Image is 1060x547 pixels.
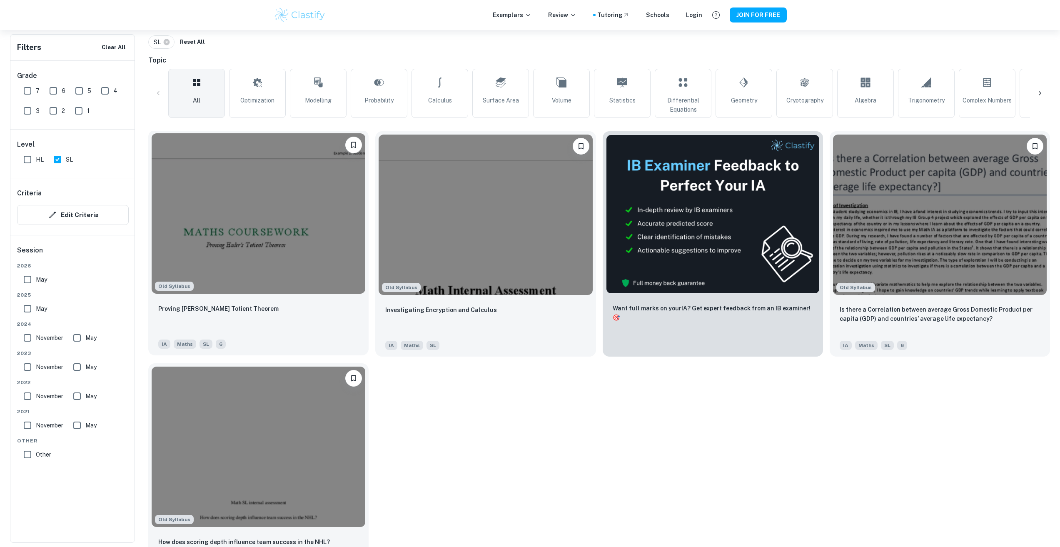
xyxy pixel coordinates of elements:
h6: Filters [17,42,41,53]
span: November [36,362,63,372]
span: 6 [216,340,226,349]
span: May [36,304,47,313]
p: Review [548,10,576,20]
span: 2022 [17,379,129,386]
button: Clear All [100,41,128,54]
span: 2024 [17,320,129,328]
div: Although this IA is written for the old math syllabus (last exam in November 2020), the current I... [155,282,194,291]
span: November [36,333,63,342]
button: Please log in to bookmark exemplars [1027,138,1043,155]
img: Thumbnail [606,135,820,294]
span: Maths [174,340,196,349]
img: Maths IA example thumbnail: Proving Euler’s Totient Theorem [152,133,365,294]
span: Maths [401,341,423,350]
span: SL [154,37,165,47]
a: Schools [646,10,669,20]
span: Calculus [428,96,452,105]
a: Tutoring [597,10,629,20]
div: Although this IA is written for the old math syllabus (last exam in November 2020), the current I... [382,283,421,292]
button: Please log in to bookmark exemplars [573,138,589,155]
a: Although this IA is written for the old math syllabus (last exam in November 2020), the current I... [148,131,369,357]
span: All [193,96,200,105]
div: SL [148,35,175,49]
span: Old Syllabus [155,282,194,291]
button: Please log in to bookmark exemplars [345,137,362,153]
a: ThumbnailWant full marks on yourIA? Get expert feedback from an IB examiner! [603,131,823,357]
span: IA [158,340,170,349]
span: Maths [855,341,878,350]
span: 3 [36,106,40,115]
span: May [85,421,97,430]
button: Please log in to bookmark exemplars [345,370,362,387]
span: Complex Numbers [963,96,1012,105]
span: November [36,392,63,401]
span: SL [881,341,894,350]
h6: Level [17,140,129,150]
span: SL [66,155,73,164]
p: Exemplars [493,10,531,20]
button: Edit Criteria [17,205,129,225]
span: IA [840,341,852,350]
a: Although this IA is written for the old math syllabus (last exam in November 2020), the current I... [830,131,1050,357]
span: Trigonometry [908,96,945,105]
span: Surface Area [483,96,519,105]
span: May [85,362,97,372]
span: SL [200,340,212,349]
span: 1 [87,106,90,115]
span: Modelling [305,96,332,105]
img: Maths IA example thumbnail: How does scoring depth influence team su [152,367,365,527]
span: November [36,421,63,430]
span: Old Syllabus [155,515,194,524]
img: Maths IA example thumbnail: Is there a Correlation between average G [833,135,1047,295]
span: Algebra [855,96,876,105]
span: 6 [897,341,907,350]
p: How does scoring depth influence team success in the NHL? [158,537,330,547]
p: Is there a Correlation between average Gross Domestic Product per capita (GDP) and countries’ ave... [840,305,1040,323]
span: IA [385,341,397,350]
p: Investigating Encryption and Calculus [385,305,497,315]
img: Clastify logo [274,7,327,23]
span: 2023 [17,350,129,357]
div: Although this IA is written for the old math syllabus (last exam in November 2020), the current I... [155,515,194,524]
span: HL [36,155,44,164]
a: Login [686,10,702,20]
span: SL [426,341,439,350]
span: Statistics [609,96,636,105]
p: Want full marks on your IA ? Get expert feedback from an IB examiner! [613,304,813,322]
span: 7 [36,86,40,95]
span: Cryptography [786,96,823,105]
button: JOIN FOR FREE [730,7,787,22]
span: Optimization [240,96,274,105]
a: Although this IA is written for the old math syllabus (last exam in November 2020), the current I... [375,131,596,357]
span: Old Syllabus [382,283,421,292]
span: Differential Equations [658,96,708,114]
button: Reset All [178,36,207,48]
h6: Session [17,245,129,262]
span: 2025 [17,291,129,299]
div: Although this IA is written for the old math syllabus (last exam in November 2020), the current I... [836,283,875,292]
span: Volume [552,96,571,105]
span: 5 [87,86,91,95]
span: Probability [364,96,394,105]
span: 2026 [17,262,129,270]
span: 4 [113,86,117,95]
p: Proving Euler’s Totient Theorem [158,304,279,313]
span: May [36,275,47,284]
span: 🎯 [613,314,620,321]
button: Help and Feedback [709,8,723,22]
span: Old Syllabus [836,283,875,292]
span: 2 [62,106,65,115]
span: 6 [62,86,65,95]
h6: Grade [17,71,129,81]
span: May [85,333,97,342]
h6: Topic [148,55,1050,65]
span: Other [17,437,129,445]
h6: Criteria [17,188,42,198]
span: May [85,392,97,401]
span: Other [36,450,51,459]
